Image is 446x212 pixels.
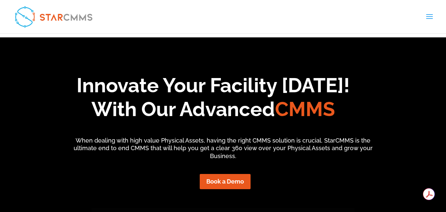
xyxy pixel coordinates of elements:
[67,137,379,160] p: When dealing with high value Physical Assets, having the right CMMS solution is crucial. StarCMMS...
[200,174,251,189] a: Book a Demo
[11,3,96,30] img: StarCMMS
[275,98,335,121] span: CMMS
[413,180,446,212] iframe: Chat Widget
